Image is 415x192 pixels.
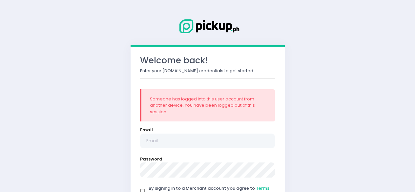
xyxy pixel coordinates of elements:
label: Password [140,156,162,162]
label: Email [140,127,153,133]
div: Someone has logged into this user account from another device. You have been logged out of this s... [150,96,267,115]
p: Enter your [DOMAIN_NAME] credentials to get started. [140,68,275,74]
h3: Welcome back! [140,55,275,66]
img: Logo [175,18,240,34]
input: Email [140,134,275,149]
